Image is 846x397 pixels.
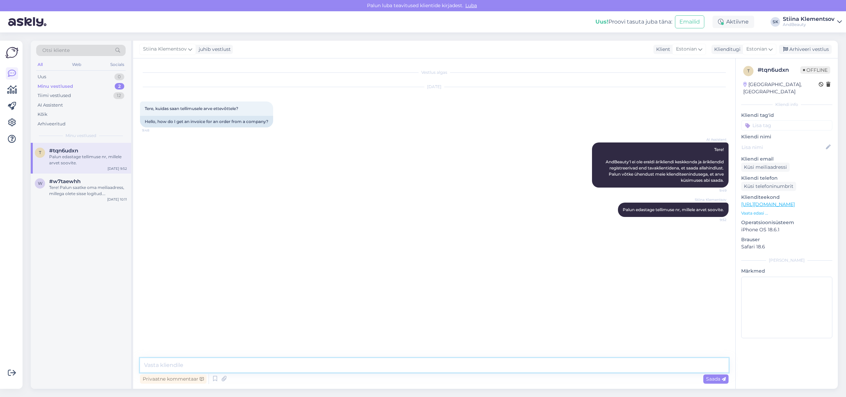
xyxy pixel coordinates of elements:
[49,178,81,184] span: #w7taewhh
[623,207,724,212] span: Palun edastage tellimuse nr, millele arvet soovite.
[114,73,124,80] div: 0
[145,106,238,111] span: Tere, kuidas saan tellimusele arve ettevõttele?
[741,182,796,191] div: Küsi telefoninumbrit
[39,150,41,155] span: t
[142,128,168,133] span: 9:48
[653,46,670,53] div: Klient
[741,210,832,216] p: Vaata edasi ...
[741,112,832,119] p: Kliendi tag'id
[38,102,63,109] div: AI Assistent
[38,181,42,186] span: w
[741,268,832,275] p: Märkmed
[783,22,834,27] div: AndBeauty
[741,219,832,226] p: Operatsioonisüsteem
[741,101,832,108] div: Kliendi info
[800,66,830,74] span: Offline
[108,166,127,171] div: [DATE] 9:52
[758,66,800,74] div: # tqn6udxn
[38,92,71,99] div: Tiimi vestlused
[713,16,754,28] div: Aktiivne
[676,45,697,53] span: Estonian
[49,184,127,197] div: Tere! Palun saatke oma meiliaadress, millega olete sisse logitud. Tühjendame teie ostukorvi ja sa...
[747,68,750,73] span: t
[42,47,70,54] span: Otsi kliente
[595,18,672,26] div: Proovi tasuta juba täna:
[140,69,729,76] div: Vestlus algas
[38,121,66,127] div: Arhiveeritud
[741,175,832,182] p: Kliendi telefon
[66,133,96,139] span: Minu vestlused
[701,217,727,222] span: 9:52
[695,197,727,202] span: Stiina Klementsov
[783,16,834,22] div: Stiina Klementsov
[783,16,842,27] a: Stiina KlementsovAndBeauty
[742,143,824,151] input: Lisa nimi
[140,374,207,384] div: Privaatne kommentaar
[741,243,832,250] p: Safari 18.6
[741,236,832,243] p: Brauser
[706,376,726,382] span: Saada
[5,46,18,59] img: Askly Logo
[741,257,832,263] div: [PERSON_NAME]
[741,163,790,172] div: Küsi meiliaadressi
[109,60,126,69] div: Socials
[743,81,819,95] div: [GEOGRAPHIC_DATA], [GEOGRAPHIC_DATA]
[746,45,767,53] span: Estonian
[140,116,273,127] div: Hello, how do I get an invoice for an order from a company?
[49,154,127,166] div: Palun edastage tellimuse nr, millele arvet soovite.
[38,111,47,118] div: Kõik
[701,188,727,193] span: 9:49
[741,226,832,233] p: iPhone OS 18.6.1
[701,137,727,142] span: AI Assistent
[107,197,127,202] div: [DATE] 10:11
[711,46,741,53] div: Klienditugi
[741,194,832,201] p: Klienditeekond
[741,155,832,163] p: Kliendi email
[741,201,795,207] a: [URL][DOMAIN_NAME]
[196,46,231,53] div: juhib vestlust
[71,60,83,69] div: Web
[113,92,124,99] div: 12
[771,17,780,27] div: SK
[143,45,187,53] span: Stiina Klementsov
[779,45,832,54] div: Arhiveeri vestlus
[38,73,46,80] div: Uus
[741,120,832,131] input: Lisa tag
[38,83,73,90] div: Minu vestlused
[115,83,124,90] div: 2
[36,60,44,69] div: All
[741,133,832,140] p: Kliendi nimi
[463,2,479,9] span: Luba
[140,84,729,90] div: [DATE]
[675,15,704,28] button: Emailid
[49,148,78,154] span: #tqn6udxn
[595,18,608,25] b: Uus!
